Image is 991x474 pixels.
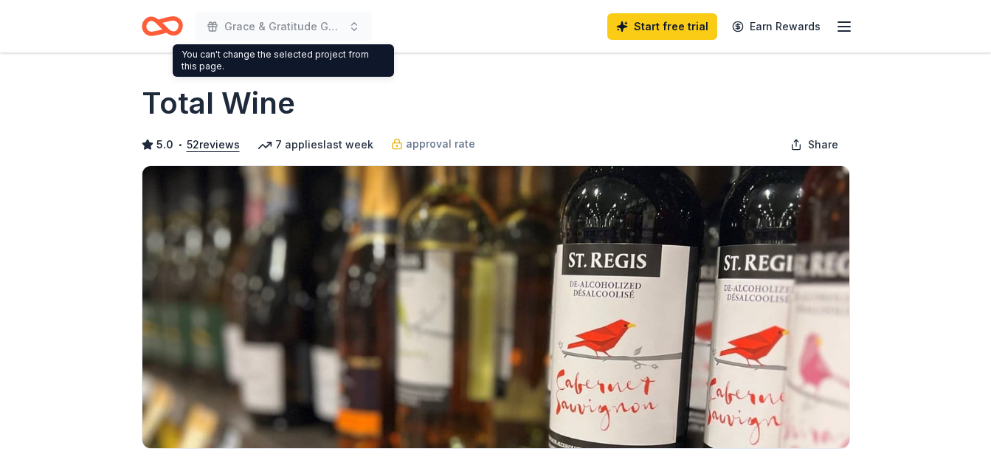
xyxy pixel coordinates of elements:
a: approval rate [391,135,475,153]
span: Grace & Gratitude Gathering [224,18,342,35]
span: approval rate [406,135,475,153]
span: • [177,139,182,151]
button: Share [778,130,850,159]
img: Image for Total Wine [142,166,849,448]
div: 7 applies last week [258,136,373,154]
span: 5.0 [156,136,173,154]
button: 52reviews [187,136,240,154]
a: Start free trial [607,13,717,40]
a: Home [142,9,183,44]
div: You can't change the selected project from this page. [173,44,394,77]
a: Earn Rewards [723,13,829,40]
h1: Total Wine [142,83,295,124]
span: Share [808,136,838,154]
button: Grace & Gratitude Gathering [195,12,372,41]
